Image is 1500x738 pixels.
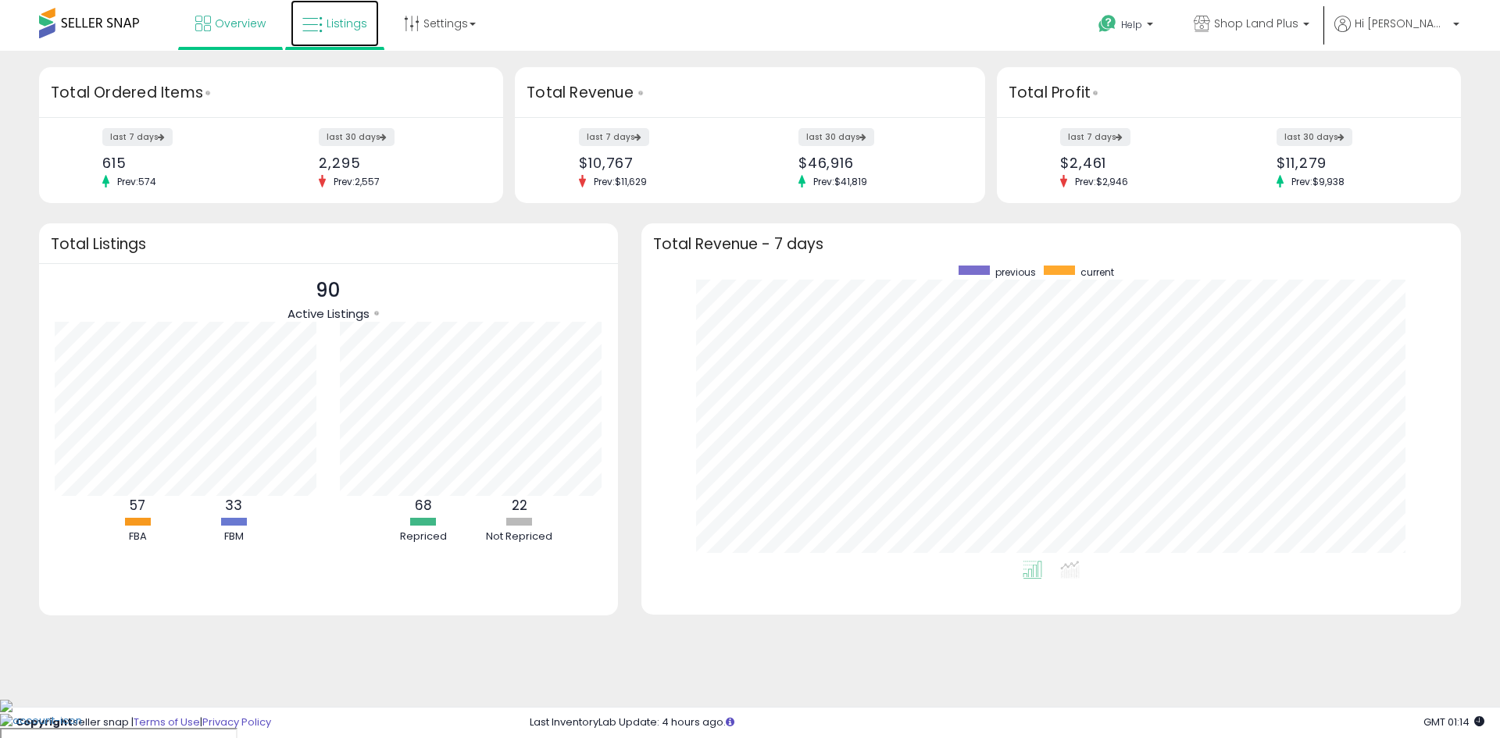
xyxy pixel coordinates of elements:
h3: Total Ordered Items [51,82,491,104]
label: last 7 days [102,128,173,146]
div: 2,295 [319,155,476,171]
b: 68 [415,496,432,515]
label: last 7 days [1060,128,1130,146]
span: current [1080,266,1114,279]
span: Prev: $11,629 [586,175,655,188]
i: Get Help [1098,14,1117,34]
span: Listings [327,16,367,31]
div: FBA [91,529,184,544]
div: FBM [187,529,280,544]
b: 33 [225,496,242,515]
div: 615 [102,155,259,171]
div: Tooltip anchor [634,86,648,100]
a: Hi [PERSON_NAME] [1334,16,1459,51]
b: 22 [512,496,527,515]
label: last 30 days [319,128,395,146]
div: $46,916 [798,155,958,171]
label: last 30 days [1277,128,1352,146]
span: Prev: 574 [109,175,164,188]
b: 57 [130,496,145,515]
h3: Total Revenue [527,82,973,104]
div: Tooltip anchor [1088,86,1102,100]
span: previous [995,266,1036,279]
label: last 30 days [798,128,874,146]
div: Repriced [377,529,470,544]
span: Help [1121,18,1142,31]
label: last 7 days [579,128,649,146]
div: Tooltip anchor [370,306,384,320]
h3: Total Revenue - 7 days [653,238,1449,250]
h3: Total Listings [51,238,606,250]
span: Active Listings [287,305,370,322]
span: Prev: $2,946 [1067,175,1136,188]
p: 90 [287,276,370,305]
div: Not Repriced [473,529,566,544]
span: Prev: $41,819 [805,175,875,188]
div: Tooltip anchor [201,86,215,100]
span: Hi [PERSON_NAME] [1355,16,1448,31]
div: $11,279 [1277,155,1434,171]
span: Prev: 2,557 [326,175,387,188]
h3: Total Profit [1009,82,1449,104]
span: Overview [215,16,266,31]
div: $10,767 [579,155,738,171]
span: Shop Land Plus [1214,16,1298,31]
div: $2,461 [1060,155,1217,171]
span: Prev: $9,938 [1284,175,1352,188]
a: Help [1086,2,1169,51]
